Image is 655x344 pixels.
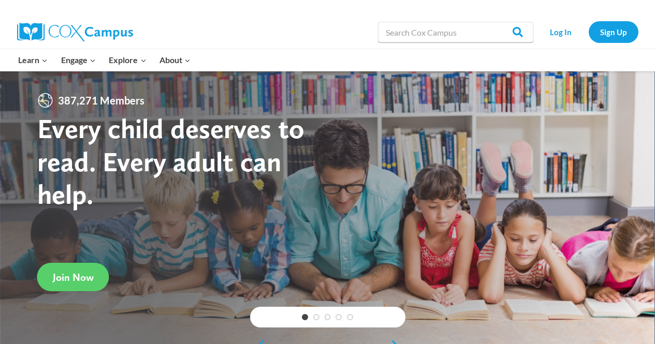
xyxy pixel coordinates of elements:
span: Engage [61,53,96,67]
span: 387,271 Members [54,92,149,109]
a: Join Now [37,263,109,291]
a: Sign Up [589,21,638,42]
span: About [159,53,191,67]
nav: Secondary Navigation [538,21,638,42]
span: Join Now [53,271,94,283]
a: 2 [313,314,319,320]
img: Cox Campus [17,23,133,41]
span: Explore [109,53,146,67]
input: Search Cox Campus [378,22,533,42]
a: 3 [325,314,331,320]
a: 1 [302,314,308,320]
nav: Primary Navigation [12,49,197,71]
strong: Every child deserves to read. Every adult can help. [37,112,304,211]
a: 5 [347,314,353,320]
a: 4 [336,314,342,320]
a: Log In [538,21,584,42]
span: Learn [18,53,48,67]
